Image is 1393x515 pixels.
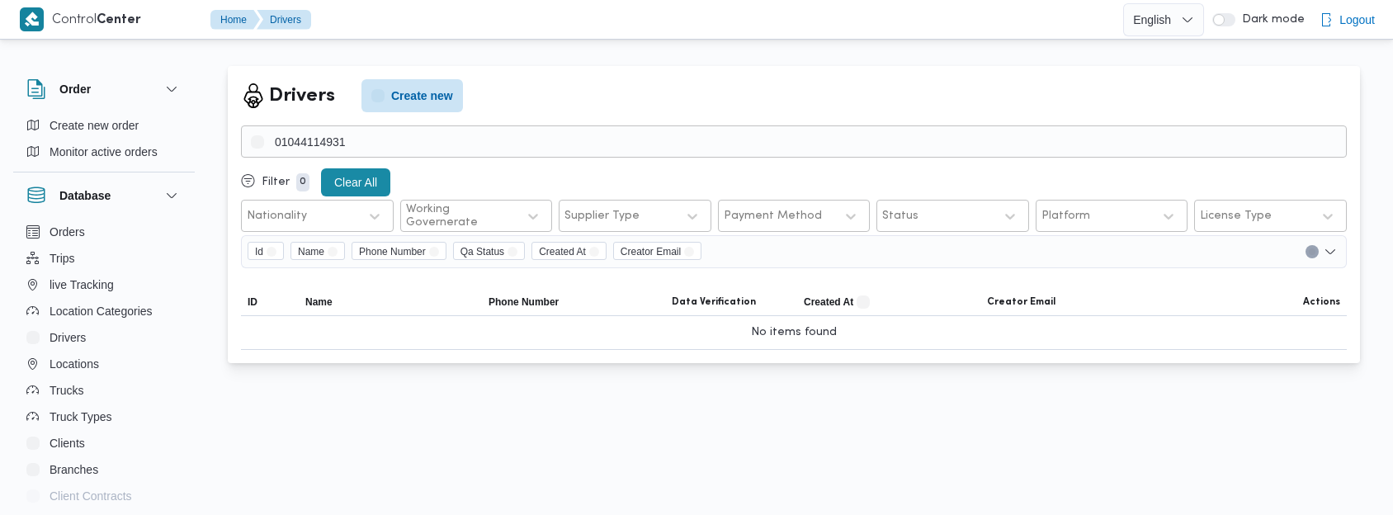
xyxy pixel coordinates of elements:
button: Database [26,186,182,206]
button: Clients [20,430,188,456]
button: Drivers [20,324,188,351]
button: Locations [20,351,188,377]
span: Qa Status [453,242,525,260]
button: Order [26,79,182,99]
svg: Sorted in descending order [857,295,870,309]
button: Create new order [20,112,188,139]
span: No items found [751,323,837,343]
button: Monitor active orders [20,139,188,165]
button: Location Categories [20,298,188,324]
button: Logout [1313,3,1381,36]
h2: Drivers [269,82,335,111]
div: Order [13,112,195,172]
button: Clear input [1306,245,1319,258]
button: Name [299,289,482,315]
button: Remove Creator Email from selection in this group [684,247,694,257]
span: Clients [50,433,85,453]
div: Working Governerate [406,203,511,229]
span: Client Contracts [50,486,132,506]
p: Filter [262,176,290,189]
span: Phone Number [359,243,426,261]
span: Created At [539,243,586,261]
p: 0 [296,173,309,191]
span: Phone Number [352,242,446,260]
div: Platform [1041,210,1090,223]
span: ID [248,295,257,309]
span: live Tracking [50,275,114,295]
span: Data Verification [672,295,756,309]
img: X8yXhbKr1z7QwAAAABJRU5ErkJggg== [20,7,44,31]
button: Trucks [20,377,188,404]
span: Creator Email [621,243,681,261]
button: Orders [20,219,188,245]
span: Qa Status [460,243,504,261]
span: Truck Types [50,407,111,427]
span: Creator Email [987,295,1055,309]
span: Trucks [50,380,83,400]
span: Creator Email [613,242,701,260]
button: Created AtSorted in descending order [797,289,980,315]
button: Home [210,10,260,30]
button: Remove Phone Number from selection in this group [429,247,439,257]
span: Name [298,243,324,261]
button: Truck Types [20,404,188,430]
button: Branches [20,456,188,483]
button: Clear All [321,168,390,196]
button: Phone Number [482,289,665,315]
div: Supplier Type [564,210,640,223]
button: ID [241,289,299,315]
span: Dark mode [1235,13,1305,26]
span: Trips [50,248,75,268]
span: Created At [531,242,607,260]
span: Branches [50,460,98,480]
button: Open list of options [1324,245,1337,258]
button: live Tracking [20,272,188,298]
span: Actions [1303,295,1340,309]
input: Search... [241,125,1347,158]
span: Create new order [50,116,139,135]
button: Remove Qa Status from selection in this group [508,247,517,257]
span: Logout [1339,10,1375,30]
span: Drivers [50,328,86,347]
div: Payment Method [724,210,822,223]
button: Create new [361,79,463,112]
button: Remove Created At from selection in this group [589,247,599,257]
button: Remove Name from selection in this group [328,247,338,257]
span: Monitor active orders [50,142,158,162]
button: Drivers [257,10,311,30]
span: Create new [391,86,453,106]
span: Id [255,243,263,261]
div: Status [882,210,918,223]
span: Name [305,295,333,309]
div: Nationality [247,210,307,223]
span: Created At; Sorted in descending order [804,295,853,309]
span: Name [290,242,345,260]
div: License Type [1200,210,1272,223]
span: Locations [50,354,99,374]
button: Remove Id from selection in this group [267,247,276,257]
span: Location Categories [50,301,153,321]
span: Phone Number [489,295,559,309]
h3: Database [59,186,111,206]
span: Id [248,242,284,260]
span: Orders [50,222,85,242]
button: Trips [20,245,188,272]
h3: Order [59,79,91,99]
b: Center [97,14,141,26]
button: Client Contracts [20,483,188,509]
